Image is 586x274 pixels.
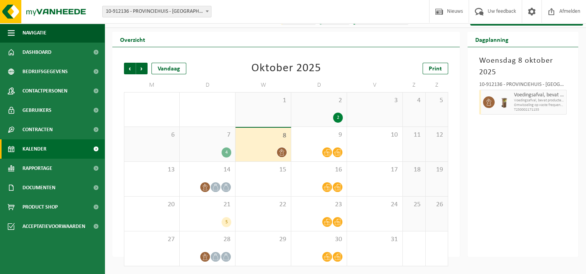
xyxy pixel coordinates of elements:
[22,101,52,120] span: Gebruikers
[430,96,444,105] span: 5
[184,235,231,244] span: 28
[22,81,67,101] span: Contactpersonen
[22,62,68,81] span: Bedrijfsgegevens
[295,235,343,244] span: 30
[22,23,46,43] span: Navigatie
[403,78,426,92] td: Z
[351,200,399,209] span: 24
[295,131,343,139] span: 9
[347,78,403,92] td: V
[22,197,58,217] span: Product Shop
[407,200,421,209] span: 25
[239,132,287,140] span: 8
[498,96,510,108] img: WB-0140-HPE-BN-01
[239,166,287,174] span: 15
[222,217,231,227] div: 5
[423,63,448,74] a: Print
[22,178,55,197] span: Documenten
[426,78,449,92] td: Z
[407,96,421,105] span: 4
[184,166,231,174] span: 14
[128,235,175,244] span: 27
[136,63,148,74] span: Volgende
[239,200,287,209] span: 22
[467,32,516,47] h2: Dagplanning
[351,166,399,174] span: 17
[128,166,175,174] span: 13
[235,78,291,92] td: W
[112,32,153,47] h2: Overzicht
[124,78,180,92] td: M
[22,217,85,236] span: Acceptatievoorwaarden
[514,98,564,103] span: Voedingsafval, bevat producten van dierlijke oorsprong, onve
[479,55,567,78] h3: Woensdag 8 oktober 2025
[22,159,52,178] span: Rapportage
[102,6,211,17] span: 10-912136 - PROVINCIEHUIS - ANTWERPEN
[295,166,343,174] span: 16
[124,63,136,74] span: Vorige
[479,82,567,90] div: 10-912136 - PROVINCIEHUIS - [GEOGRAPHIC_DATA]
[333,113,343,123] div: 2
[430,166,444,174] span: 19
[514,103,564,108] span: Omwisseling op vaste frequentie (incl. verwerking)
[407,131,421,139] span: 11
[291,78,347,92] td: D
[222,147,231,158] div: 4
[295,96,343,105] span: 2
[22,43,52,62] span: Dashboard
[430,200,444,209] span: 26
[514,92,564,98] span: Voedingsafval, bevat producten van dierlijke oorsprong, onverpakt, categorie 3
[22,139,46,159] span: Kalender
[239,235,287,244] span: 29
[351,235,399,244] span: 31
[251,63,321,74] div: Oktober 2025
[295,200,343,209] span: 23
[180,78,235,92] td: D
[351,131,399,139] span: 10
[22,120,53,139] span: Contracten
[128,200,175,209] span: 20
[103,6,211,17] span: 10-912136 - PROVINCIEHUIS - ANTWERPEN
[128,131,175,139] span: 6
[351,96,399,105] span: 3
[184,200,231,209] span: 21
[151,63,186,74] div: Vandaag
[514,108,564,112] span: T250002171155
[407,166,421,174] span: 18
[430,131,444,139] span: 12
[239,96,287,105] span: 1
[184,131,231,139] span: 7
[429,66,442,72] span: Print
